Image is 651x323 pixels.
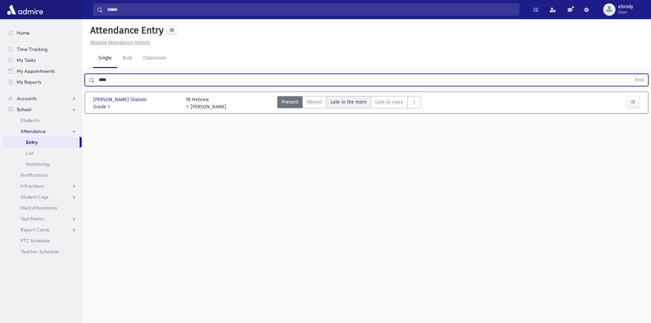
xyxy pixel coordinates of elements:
[3,235,82,246] a: PTC Schedule
[21,205,57,211] span: Meal Attendance
[282,98,298,106] span: Present
[103,3,519,16] input: Search
[17,106,31,112] span: School
[90,40,150,45] u: Missing Attendance History
[17,79,41,85] span: My Reports
[3,246,82,257] a: Teacher Schedule
[87,40,150,45] a: Missing Attendance History
[87,25,164,36] h5: Attendance Entry
[3,224,82,235] a: Report Cards
[3,191,82,202] a: Student Logs
[3,159,82,170] a: Monitoring
[93,96,148,103] span: [PERSON_NAME] Shalom
[3,55,82,66] a: My Tasks
[375,98,403,106] span: Late to class
[3,77,82,88] a: My Reports
[93,49,117,68] a: Single
[26,139,38,145] span: Entry
[5,3,45,16] img: AdmirePro
[138,49,172,68] a: Classroom
[307,98,322,106] span: Absent
[17,57,36,63] span: My Tasks
[3,180,82,191] a: Infractions
[3,137,80,148] a: Entry
[17,46,48,52] span: Time Tracking
[21,128,46,134] span: Attendance
[117,49,138,68] a: Bulk
[26,150,33,156] span: List
[3,202,82,213] a: Meal Attendance
[618,4,633,10] span: ebrody
[630,74,648,86] button: Find
[3,213,82,224] a: Test Marks
[26,161,50,167] span: Monitoring
[3,44,82,55] a: Time Tracking
[3,27,82,38] a: Home
[3,104,82,115] a: School
[330,98,367,106] span: Late in the morn
[3,170,82,180] a: Notifications
[93,103,179,110] span: Grade 1
[21,194,49,200] span: Student Logs
[17,68,55,74] span: My Appointments
[21,216,44,222] span: Test Marks
[21,238,50,244] span: PTC Schedule
[186,96,226,110] div: 1B Hebrew ר' [PERSON_NAME]
[3,115,82,126] a: Students
[3,148,82,159] a: List
[21,183,44,189] span: Infractions
[21,117,39,123] span: Students
[21,172,48,178] span: Notifications
[3,126,82,137] a: Attendance
[3,66,82,77] a: My Appointments
[3,93,82,104] a: Accounts
[277,96,421,110] div: AttTypes
[17,95,37,102] span: Accounts
[21,248,59,255] span: Teacher Schedule
[618,10,633,15] span: User
[21,227,50,233] span: Report Cards
[17,30,30,36] span: Home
